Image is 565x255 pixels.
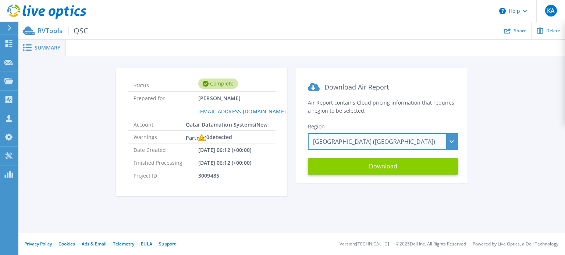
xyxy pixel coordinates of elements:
[198,143,251,156] span: [DATE] 06:12 (+00:00)
[340,242,389,247] li: Version: [TECHNICAL_ID]
[113,241,134,247] a: Telemetry
[38,26,88,35] p: RVTools
[324,83,389,91] span: Download Air Report
[396,242,466,247] li: © 2025 Dell Inc. All Rights Reserved
[134,156,198,169] span: Finished Processing
[308,123,325,130] span: Region
[68,26,88,35] span: QSC
[198,79,238,89] div: Complete
[24,241,52,247] a: Privacy Policy
[134,131,198,143] span: Warnings
[473,242,558,247] li: Powered by Live Optics, a Dell Technology
[198,92,286,117] span: [PERSON_NAME]
[546,29,560,33] span: Delete
[35,45,60,50] span: Summary
[58,241,75,247] a: Cookies
[198,108,286,115] a: [EMAIL_ADDRESS][DOMAIN_NAME]
[186,118,270,130] span: Qatar Datamation Systems(New Partner)
[134,92,198,117] span: Prepared for
[141,241,152,247] a: EULA
[134,143,198,156] span: Date Created
[308,99,454,114] span: Air Report contains Cloud pricing information that requires a region to be selected.
[308,158,458,175] button: Download
[159,241,176,247] a: Support
[134,169,198,182] span: Project ID
[134,79,198,88] span: Status
[514,29,526,33] span: Share
[198,169,219,182] span: 3009485
[547,8,555,14] span: KA
[198,131,232,144] div: 0 detected
[198,156,251,169] span: [DATE] 06:12 (+00:00)
[134,118,186,130] span: Account
[82,241,106,247] a: Ads & Email
[308,133,458,150] div: [GEOGRAPHIC_DATA] ([GEOGRAPHIC_DATA])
